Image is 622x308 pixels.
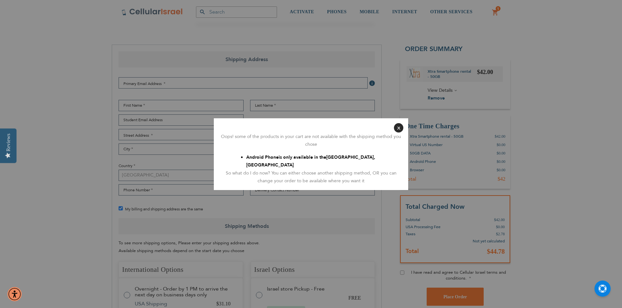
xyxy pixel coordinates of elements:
span: [GEOGRAPHIC_DATA], [GEOGRAPHIC_DATA] [246,154,375,168]
div: Reviews [6,133,11,151]
div: So what do I do now? You can either choose another shipping method, OR you can change your order ... [219,169,403,185]
div: Oops! some of the products in your cart are not available with the shipping method you chose [219,133,403,149]
span: Android Phone [246,154,279,160]
div: Accessibility Menu [7,287,22,301]
span: is only available in the [279,154,326,160]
